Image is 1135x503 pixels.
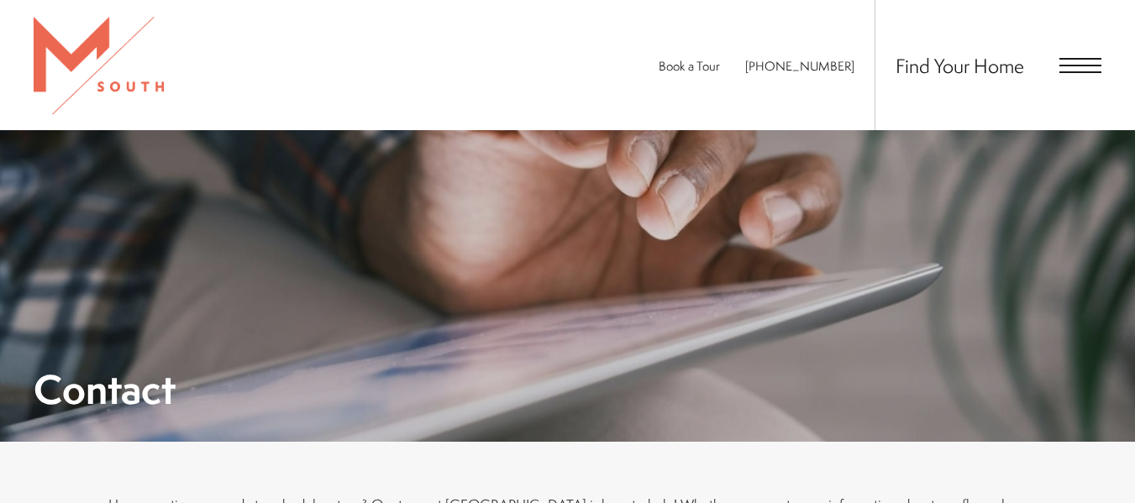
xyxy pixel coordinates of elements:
a: Find Your Home [896,52,1024,79]
img: MSouth [34,17,164,114]
a: Call Us at 813-570-8014 [745,57,854,75]
span: [PHONE_NUMBER] [745,57,854,75]
h1: Contact [34,370,176,408]
a: Book a Tour [659,57,720,75]
button: Open Menu [1059,58,1101,73]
